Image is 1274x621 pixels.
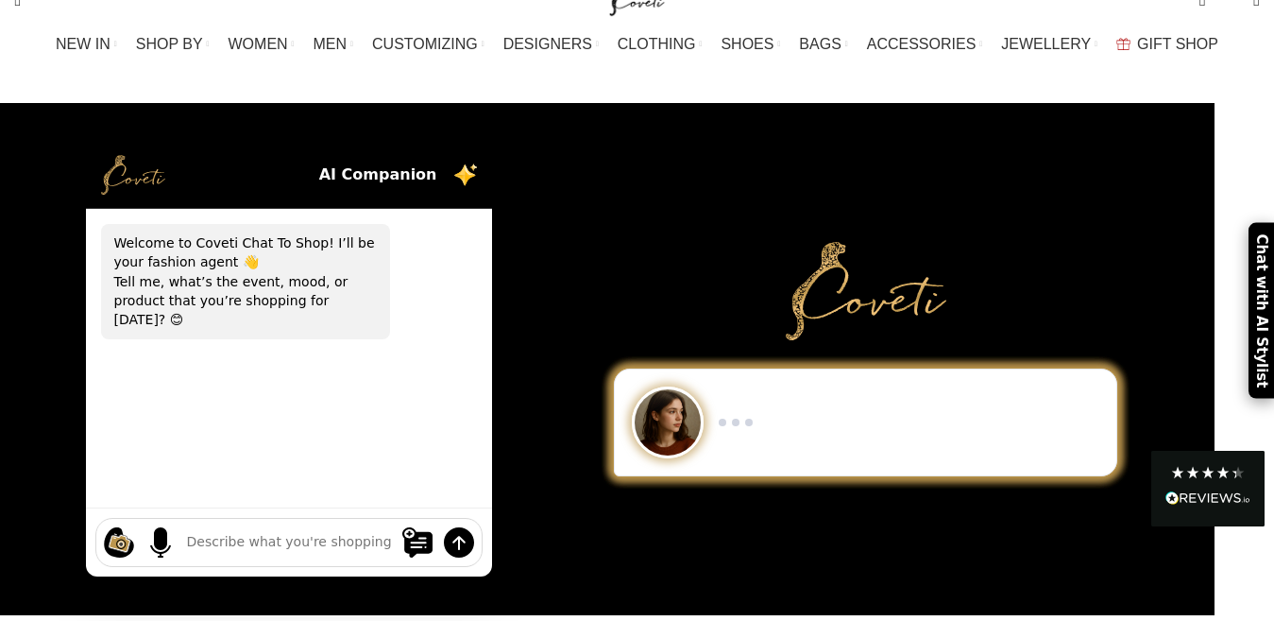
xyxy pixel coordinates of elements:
div: Main navigation [5,26,1269,63]
span: SHOP BY [136,35,203,53]
a: SHOP BY [136,26,210,63]
span: BAGS [799,35,841,53]
span: CUSTOMIZING [372,35,478,53]
img: Primary Gold [786,242,946,340]
a: BAGS [799,26,847,63]
div: 4.28 Stars [1170,465,1246,480]
img: REVIEWS.io [1165,492,1250,505]
a: MEN [314,26,353,63]
span: CLOTHING [618,35,696,53]
a: CLOTHING [618,26,703,63]
span: WOMEN [229,35,288,53]
span: ACCESSORIES [867,35,977,53]
a: GIFT SHOP [1116,26,1218,63]
span: DESIGNERS [503,35,592,53]
div: Read All Reviews [1165,488,1250,512]
a: JEWELLERY [1001,26,1097,63]
a: WOMEN [229,26,295,63]
span: MEN [314,35,348,53]
span: SHOES [721,35,773,53]
div: Chat to Shop demo [601,369,1130,476]
span: GIFT SHOP [1137,35,1218,53]
img: GiftBag [1116,38,1130,50]
a: ACCESSORIES [867,26,983,63]
a: NEW IN [56,26,117,63]
a: CUSTOMIZING [372,26,484,63]
span: JEWELLERY [1001,35,1091,53]
a: DESIGNERS [503,26,599,63]
a: SHOES [721,26,780,63]
div: Read All Reviews [1151,451,1265,526]
span: NEW IN [56,35,110,53]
